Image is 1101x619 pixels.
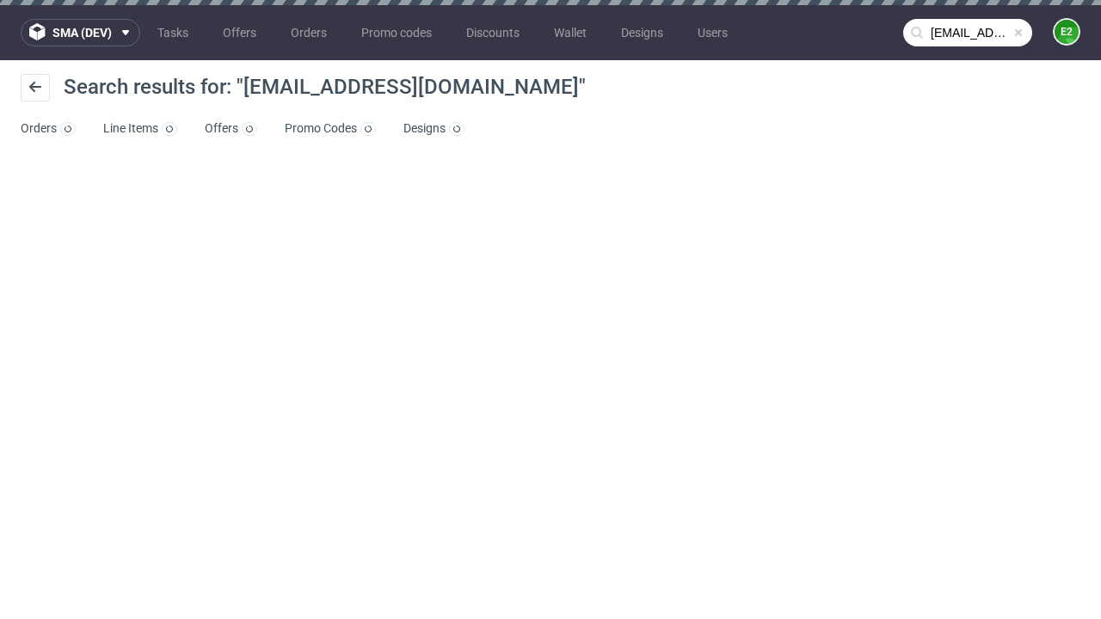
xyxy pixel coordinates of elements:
[52,27,112,39] span: sma (dev)
[687,19,738,46] a: Users
[611,19,674,46] a: Designs
[212,19,267,46] a: Offers
[147,19,199,46] a: Tasks
[280,19,337,46] a: Orders
[544,19,597,46] a: Wallet
[285,115,376,143] a: Promo Codes
[21,115,76,143] a: Orders
[103,115,177,143] a: Line Items
[21,19,140,46] button: sma (dev)
[456,19,530,46] a: Discounts
[403,115,464,143] a: Designs
[351,19,442,46] a: Promo codes
[1055,20,1079,44] figcaption: e2
[205,115,257,143] a: Offers
[64,75,586,99] span: Search results for: "[EMAIL_ADDRESS][DOMAIN_NAME]"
